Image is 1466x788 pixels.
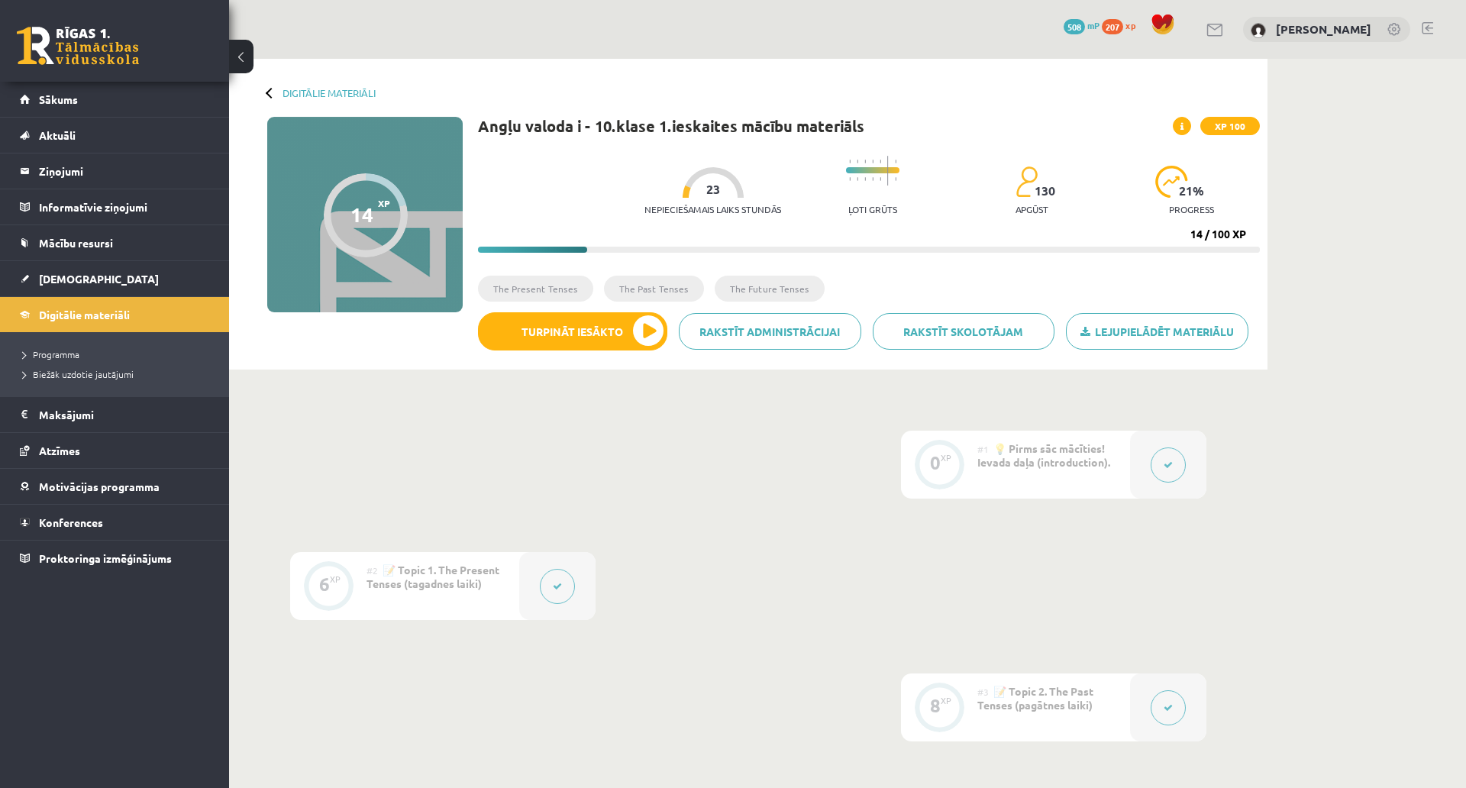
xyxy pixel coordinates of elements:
[39,444,80,457] span: Atzīmes
[644,204,781,215] p: Nepieciešamais laiks stundās
[20,261,210,296] a: [DEMOGRAPHIC_DATA]
[478,276,593,302] li: The Present Tenses
[39,153,210,189] legend: Ziņojumi
[39,272,159,286] span: [DEMOGRAPHIC_DATA]
[880,160,881,163] img: icon-short-line-57e1e144782c952c97e751825c79c345078a6d821885a25fce030b3d8c18986b.svg
[864,177,866,181] img: icon-short-line-57e1e144782c952c97e751825c79c345078a6d821885a25fce030b3d8c18986b.svg
[1016,204,1048,215] p: apgūst
[20,397,210,432] a: Maksājumi
[977,441,1110,469] span: 💡 Pirms sāc mācīties! Ievada daļa (introduction).
[23,367,214,381] a: Biežāk uzdotie jautājumi
[478,312,667,350] button: Turpināt iesākto
[873,313,1055,350] a: Rakstīt skolotājam
[849,160,851,163] img: icon-short-line-57e1e144782c952c97e751825c79c345078a6d821885a25fce030b3d8c18986b.svg
[1155,166,1188,198] img: icon-progress-161ccf0a02000e728c5f80fcf4c31c7af3da0e1684b2b1d7c360e028c24a22f1.svg
[20,505,210,540] a: Konferences
[23,348,79,360] span: Programma
[1016,166,1038,198] img: students-c634bb4e5e11cddfef0936a35e636f08e4e9abd3cc4e673bd6f9a4125e45ecb1.svg
[350,203,373,226] div: 14
[20,82,210,117] a: Sākums
[880,177,881,181] img: icon-short-line-57e1e144782c952c97e751825c79c345078a6d821885a25fce030b3d8c18986b.svg
[39,480,160,493] span: Motivācijas programma
[849,177,851,181] img: icon-short-line-57e1e144782c952c97e751825c79c345078a6d821885a25fce030b3d8c18986b.svg
[478,117,864,135] h1: Angļu valoda i - 10.klase 1.ieskaites mācību materiāls
[366,563,499,590] span: 📝 Topic 1. The Present Tenses (tagadnes laiki)
[1276,21,1371,37] a: [PERSON_NAME]
[39,397,210,432] legend: Maksājumi
[39,515,103,529] span: Konferences
[20,225,210,260] a: Mācību resursi
[23,368,134,380] span: Biežāk uzdotie jautājumi
[20,541,210,576] a: Proktoringa izmēģinājums
[706,182,720,196] span: 23
[604,276,704,302] li: The Past Tenses
[977,686,989,698] span: #3
[20,118,210,153] a: Aktuāli
[895,160,896,163] img: icon-short-line-57e1e144782c952c97e751825c79c345078a6d821885a25fce030b3d8c18986b.svg
[39,236,113,250] span: Mācību resursi
[857,177,858,181] img: icon-short-line-57e1e144782c952c97e751825c79c345078a6d821885a25fce030b3d8c18986b.svg
[17,27,139,65] a: Rīgas 1. Tālmācības vidusskola
[977,443,989,455] span: #1
[941,454,951,462] div: XP
[23,347,214,361] a: Programma
[20,189,210,224] a: Informatīvie ziņojumi
[20,297,210,332] a: Digitālie materiāli
[679,313,861,350] a: Rakstīt administrācijai
[857,160,858,163] img: icon-short-line-57e1e144782c952c97e751825c79c345078a6d821885a25fce030b3d8c18986b.svg
[39,128,76,142] span: Aktuāli
[872,160,873,163] img: icon-short-line-57e1e144782c952c97e751825c79c345078a6d821885a25fce030b3d8c18986b.svg
[1179,184,1205,198] span: 21 %
[378,198,390,208] span: XP
[1102,19,1123,34] span: 207
[39,92,78,106] span: Sākums
[848,204,897,215] p: Ļoti grūts
[930,699,941,712] div: 8
[1251,23,1266,38] img: Anastasija Skorobogatova
[887,156,889,186] img: icon-long-line-d9ea69661e0d244f92f715978eff75569469978d946b2353a9bb055b3ed8787d.svg
[1035,184,1055,198] span: 130
[930,456,941,470] div: 0
[319,577,330,591] div: 6
[977,684,1093,712] span: 📝 Topic 2. The Past Tenses (pagātnes laiki)
[330,575,341,583] div: XP
[39,189,210,224] legend: Informatīvie ziņojumi
[39,551,172,565] span: Proktoringa izmēģinājums
[864,160,866,163] img: icon-short-line-57e1e144782c952c97e751825c79c345078a6d821885a25fce030b3d8c18986b.svg
[283,87,376,98] a: Digitālie materiāli
[941,696,951,705] div: XP
[1169,204,1214,215] p: progress
[1064,19,1085,34] span: 508
[20,433,210,468] a: Atzīmes
[1102,19,1143,31] a: 207 xp
[1200,117,1260,135] span: XP 100
[872,177,873,181] img: icon-short-line-57e1e144782c952c97e751825c79c345078a6d821885a25fce030b3d8c18986b.svg
[20,153,210,189] a: Ziņojumi
[366,564,378,576] span: #2
[1064,19,1099,31] a: 508 mP
[895,177,896,181] img: icon-short-line-57e1e144782c952c97e751825c79c345078a6d821885a25fce030b3d8c18986b.svg
[1066,313,1248,350] a: Lejupielādēt materiālu
[39,308,130,321] span: Digitālie materiāli
[1125,19,1135,31] span: xp
[20,469,210,504] a: Motivācijas programma
[1087,19,1099,31] span: mP
[715,276,825,302] li: The Future Tenses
